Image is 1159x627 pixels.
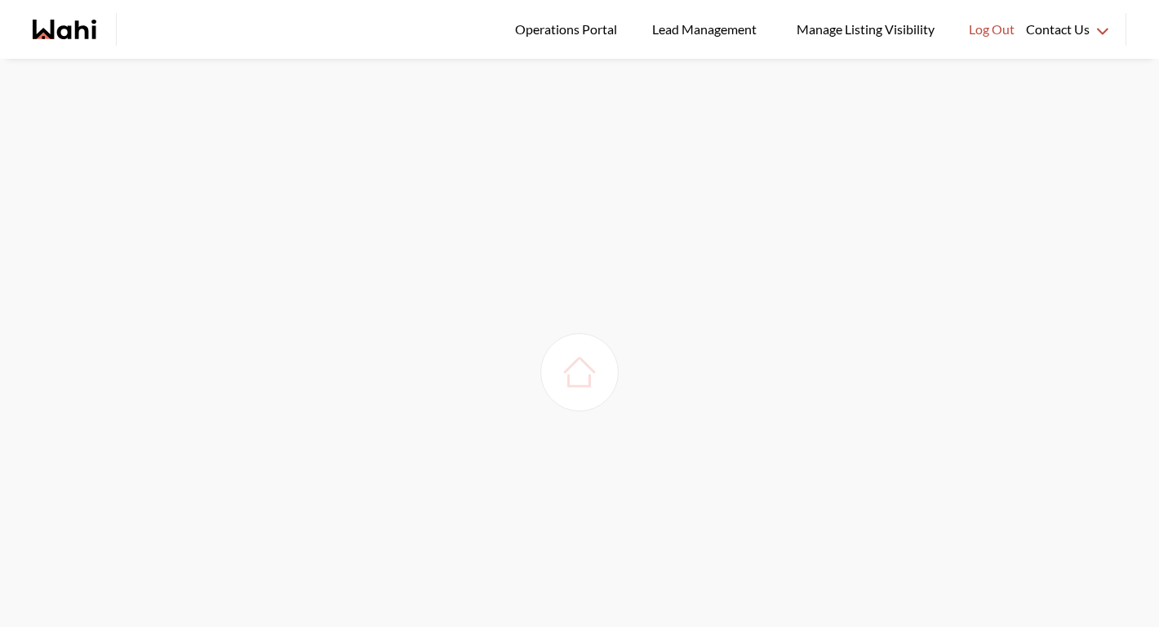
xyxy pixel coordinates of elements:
span: Operations Portal [515,19,623,40]
span: Manage Listing Visibility [792,19,939,40]
a: Wahi homepage [33,20,96,39]
span: Log Out [969,19,1015,40]
span: Lead Management [652,19,762,40]
img: loading house image [557,349,602,395]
